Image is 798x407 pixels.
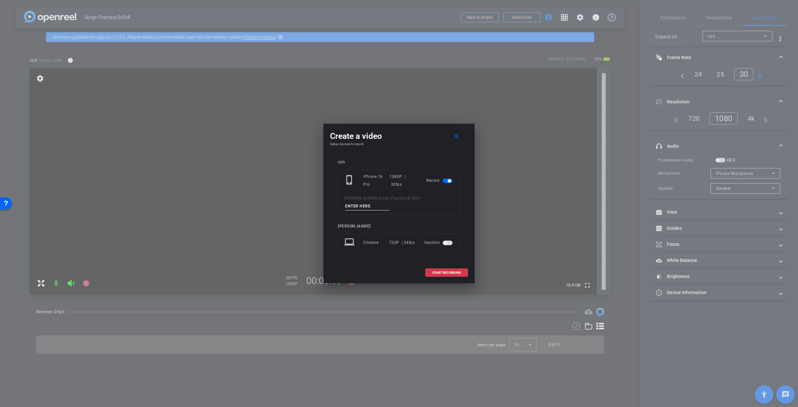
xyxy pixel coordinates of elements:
[425,268,468,277] button: START RECORDING
[452,132,460,140] mat-icon: close
[363,173,389,188] div: iPhone 16 Pro
[338,224,460,229] div: [PERSON_NAME]
[330,130,468,142] div: Create a video
[344,196,377,201] span: [PERSON_NAME]
[338,160,460,165] div: rich
[330,142,468,146] h4: Setup devices to record
[389,173,417,188] div: 1080P | 30fps
[345,202,389,210] input: ENTER HERE
[424,237,454,248] div: Inactive
[426,173,454,188] div: Record
[377,196,379,201] span: -
[420,196,421,201] span: -
[389,237,415,248] div: 720P | 24fps
[344,237,356,248] mat-icon: laptop
[378,196,420,201] span: Script Practice/B-Roll
[363,237,389,248] div: Chrome
[344,175,356,186] mat-icon: phone_iphone
[432,271,461,274] span: START RECORDING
